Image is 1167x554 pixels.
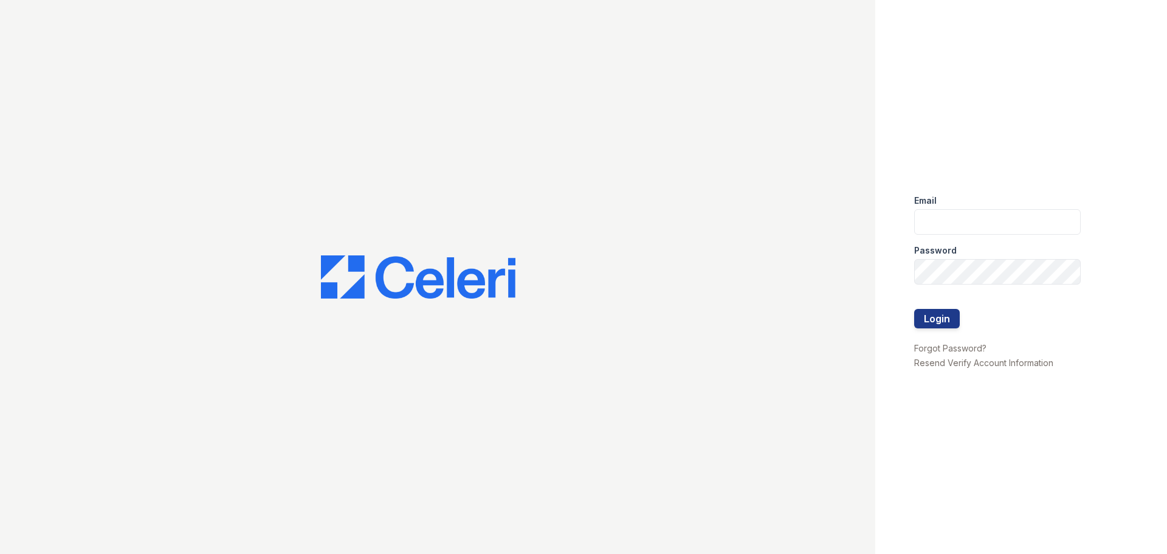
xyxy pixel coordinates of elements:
[914,358,1053,368] a: Resend Verify Account Information
[321,255,515,299] img: CE_Logo_Blue-a8612792a0a2168367f1c8372b55b34899dd931a85d93a1a3d3e32e68fde9ad4.png
[914,195,937,207] label: Email
[914,309,960,328] button: Login
[914,244,957,257] label: Password
[914,343,986,353] a: Forgot Password?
